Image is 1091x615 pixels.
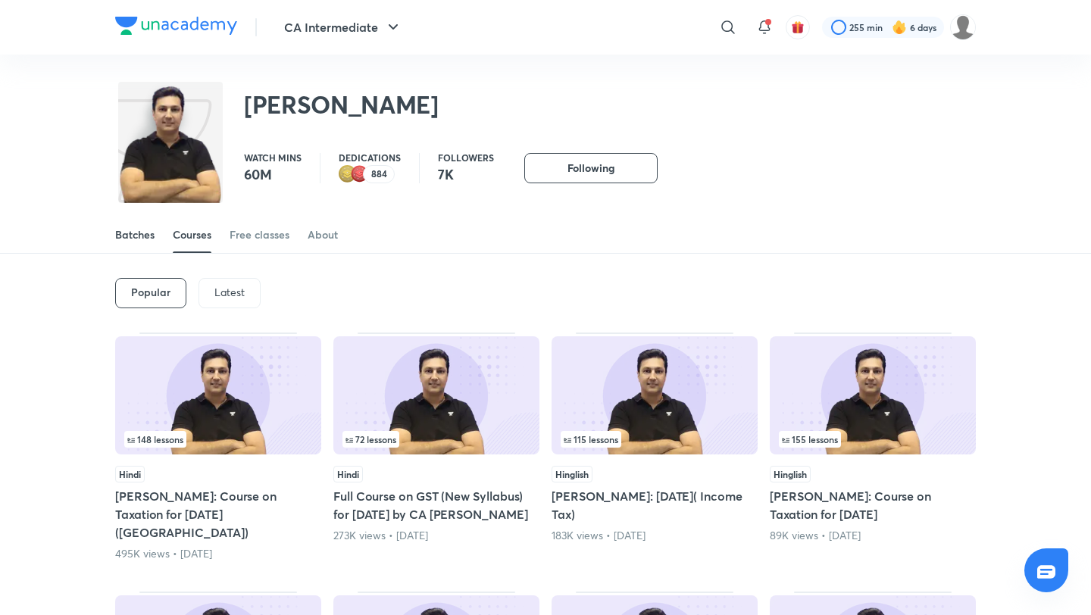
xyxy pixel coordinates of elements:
img: Company Logo [115,17,237,35]
div: 495K views • 1 year ago [115,546,321,561]
img: Jyoti [950,14,976,40]
div: Sankalp: Course on Taxation for May, 2024 (New Syllabus) [115,332,321,561]
span: Hindi [333,466,363,482]
div: infosection [124,431,312,448]
div: Courses [173,227,211,242]
span: Hindi [115,466,145,482]
p: 7K [438,165,494,183]
div: infosection [779,431,967,448]
p: 884 [371,169,387,180]
img: class [118,85,223,204]
img: educator badge2 [339,165,357,183]
button: CA Intermediate [275,12,411,42]
img: Thumbnail [770,336,976,454]
div: 183K views • 1 year ago [552,528,758,543]
div: Free classes [230,227,289,242]
div: infocontainer [561,431,749,448]
div: infocontainer [342,431,530,448]
div: Batches [115,227,155,242]
button: avatar [786,15,810,39]
h5: [PERSON_NAME]: Course on Taxation for [DATE] ([GEOGRAPHIC_DATA]) [115,487,321,542]
span: 72 lessons [345,435,396,444]
span: 148 lessons [127,435,183,444]
h5: [PERSON_NAME]: [DATE]( Income Tax) [552,487,758,523]
img: Thumbnail [333,336,539,454]
span: Hinglish [770,466,811,482]
div: left [779,431,967,448]
p: Dedications [339,153,401,162]
div: infosection [561,431,749,448]
h5: Full Course on GST (New Syllabus) for [DATE] by CA [PERSON_NAME] [333,487,539,523]
h6: Popular [131,286,170,298]
button: Following [524,153,658,183]
div: Full Course on GST (New Syllabus) for May 2024 by CA Arvind Tuli [333,332,539,561]
div: Sankalp: Nov 24( Income Tax) [552,332,758,561]
img: Thumbnail [115,336,321,454]
div: 89K views • 2 years ago [770,528,976,543]
p: 60M [244,165,302,183]
div: infosection [342,431,530,448]
a: Batches [115,217,155,253]
div: left [342,431,530,448]
div: infocontainer [779,431,967,448]
div: Sankalp: Course on Taxation for November, 2023 [770,332,976,561]
a: Company Logo [115,17,237,39]
div: left [124,431,312,448]
h2: [PERSON_NAME] [244,89,439,120]
div: left [561,431,749,448]
img: Thumbnail [552,336,758,454]
p: Watch mins [244,153,302,162]
h5: [PERSON_NAME]: Course on Taxation for [DATE] [770,487,976,523]
div: infocontainer [124,431,312,448]
span: Hinglish [552,466,592,482]
div: 273K views • 1 year ago [333,528,539,543]
a: About [308,217,338,253]
a: Courses [173,217,211,253]
a: Free classes [230,217,289,253]
img: streak [892,20,907,35]
div: About [308,227,338,242]
p: Latest [214,286,245,298]
img: avatar [791,20,805,34]
span: 155 lessons [782,435,838,444]
span: 115 lessons [564,435,618,444]
span: Following [567,161,614,176]
p: Followers [438,153,494,162]
img: educator badge1 [351,165,369,183]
